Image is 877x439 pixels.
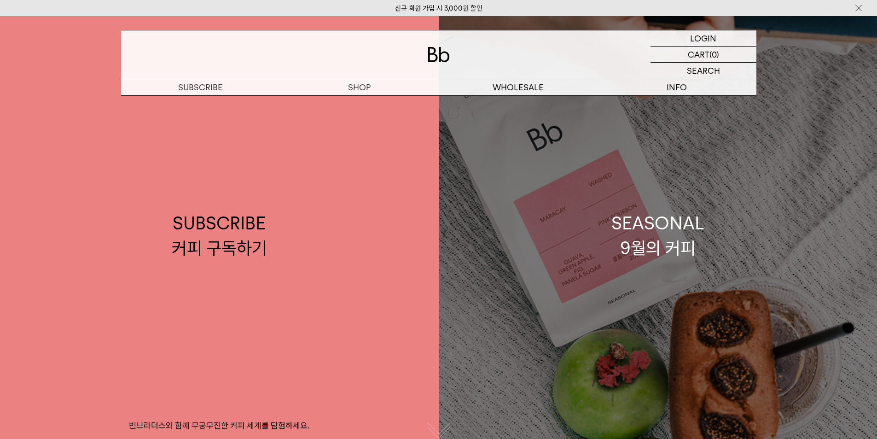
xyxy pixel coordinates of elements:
[428,47,450,62] img: 로고
[650,30,756,47] a: LOGIN
[395,4,482,12] a: 신규 회원 가입 시 3,000원 할인
[172,211,267,260] div: SUBSCRIBE 커피 구독하기
[709,47,719,62] p: (0)
[598,79,756,95] p: INFO
[687,63,720,79] p: SEARCH
[280,79,439,95] a: SHOP
[690,30,716,46] p: LOGIN
[688,47,709,62] p: CART
[439,79,598,95] p: WHOLESALE
[611,211,704,260] div: SEASONAL 9월의 커피
[121,79,280,95] a: SUBSCRIBE
[650,47,756,63] a: CART (0)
